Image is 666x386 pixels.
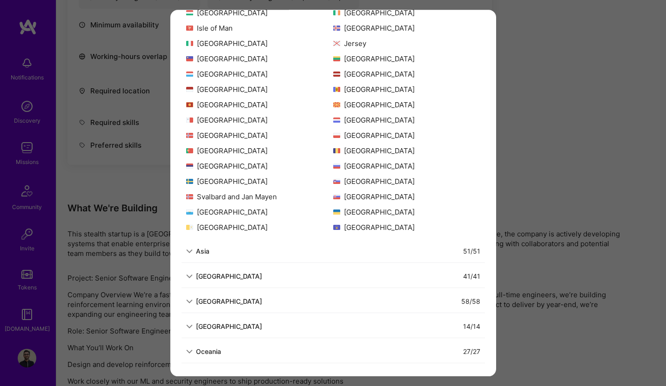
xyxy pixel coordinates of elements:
[196,296,262,306] div: [GEOGRAPHIC_DATA]
[186,192,333,202] div: Svalbard and Jan Mayen
[186,179,193,184] img: Sweden
[333,100,480,110] div: [GEOGRAPHIC_DATA]
[186,100,333,110] div: [GEOGRAPHIC_DATA]
[333,23,480,33] div: [GEOGRAPHIC_DATA]
[186,348,193,355] i: icon ArrowDown
[333,41,340,46] img: Jersey
[333,85,480,94] div: [GEOGRAPHIC_DATA]
[186,209,193,215] img: San Marino
[186,39,333,48] div: [GEOGRAPHIC_DATA]
[333,87,340,92] img: Moldova
[333,133,340,138] img: Poland
[333,177,480,186] div: [GEOGRAPHIC_DATA]
[186,118,193,123] img: Malta
[186,56,193,61] img: Liechtenstein
[186,273,193,280] i: icon ArrowDown
[186,222,333,232] div: [GEOGRAPHIC_DATA]
[463,321,480,331] div: 14 / 14
[186,207,333,217] div: [GEOGRAPHIC_DATA]
[333,26,340,31] img: Iceland
[333,54,480,64] div: [GEOGRAPHIC_DATA]
[186,8,333,18] div: [GEOGRAPHIC_DATA]
[196,246,209,256] div: Asia
[333,192,480,202] div: [GEOGRAPHIC_DATA]
[186,323,193,330] i: icon ArrowDown
[186,225,193,230] img: Vatican City
[186,72,193,77] img: Luxembourg
[333,72,340,77] img: Latvia
[463,271,480,281] div: 41 / 41
[333,207,480,217] div: [GEOGRAPHIC_DATA]
[186,26,193,31] img: Isle of Man
[186,298,193,305] i: icon ArrowDown
[333,146,480,156] div: [GEOGRAPHIC_DATA]
[186,54,333,64] div: [GEOGRAPHIC_DATA]
[461,296,480,306] div: 58 / 58
[333,102,340,107] img: North Macedonia
[333,69,480,79] div: [GEOGRAPHIC_DATA]
[186,23,333,33] div: Isle of Man
[186,248,193,255] i: icon ArrowDown
[186,133,193,138] img: Norway
[186,87,193,92] img: Monaco
[333,39,480,48] div: Jersey
[333,8,480,18] div: [GEOGRAPHIC_DATA]
[186,177,333,186] div: [GEOGRAPHIC_DATA]
[333,56,340,61] img: Lithuania
[463,246,480,256] div: 51 / 51
[186,102,193,107] img: Montenegro
[196,347,221,356] div: Oceania
[186,115,333,125] div: [GEOGRAPHIC_DATA]
[333,115,480,125] div: [GEOGRAPHIC_DATA]
[333,148,340,153] img: Romania
[196,321,262,331] div: [GEOGRAPHIC_DATA]
[333,209,340,215] img: Ukraine
[333,164,340,169] img: Russia
[186,148,193,153] img: Portugal
[186,131,333,140] div: [GEOGRAPHIC_DATA]
[333,194,340,199] img: Slovakia
[186,146,333,156] div: [GEOGRAPHIC_DATA]
[186,69,333,79] div: [GEOGRAPHIC_DATA]
[186,161,333,171] div: [GEOGRAPHIC_DATA]
[186,10,193,15] img: Hungary
[186,85,333,94] div: [GEOGRAPHIC_DATA]
[333,118,340,123] img: Netherlands
[333,179,340,184] img: Slovenia
[186,194,193,199] img: Svalbard and Jan Mayen
[186,41,193,46] img: Italy
[333,161,480,171] div: [GEOGRAPHIC_DATA]
[186,164,193,169] img: Serbia
[333,10,340,15] img: Ireland
[196,271,262,281] div: [GEOGRAPHIC_DATA]
[333,131,480,140] div: [GEOGRAPHIC_DATA]
[463,347,480,356] div: 27 / 27
[170,10,496,376] div: modal
[333,222,480,232] div: [GEOGRAPHIC_DATA]
[333,225,340,230] img: Kosovo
